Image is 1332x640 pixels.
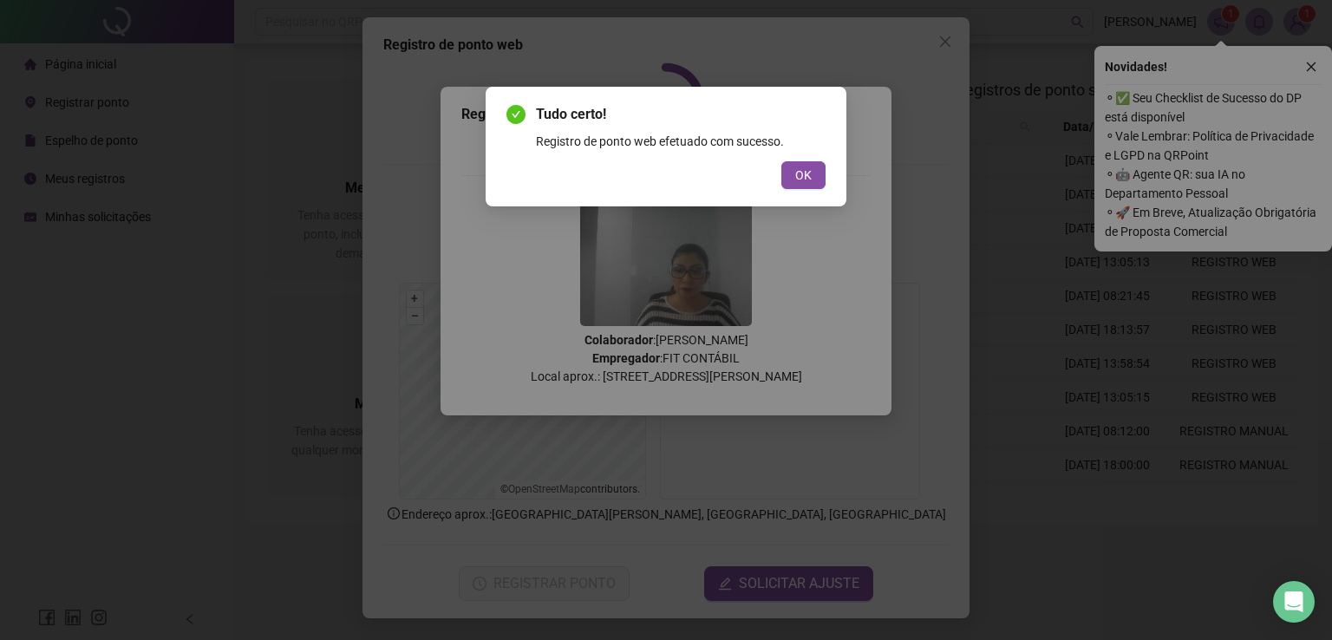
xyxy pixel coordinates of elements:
[781,161,826,189] button: OK
[1273,581,1315,623] div: Open Intercom Messenger
[536,104,826,125] span: Tudo certo!
[506,105,526,124] span: check-circle
[536,132,826,151] div: Registro de ponto web efetuado com sucesso.
[795,166,812,185] span: OK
